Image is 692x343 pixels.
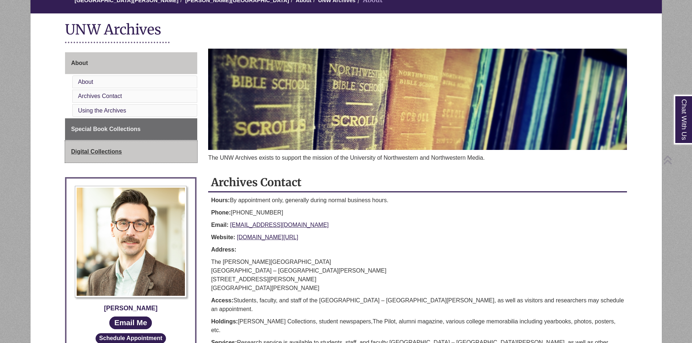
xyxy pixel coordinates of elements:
[78,107,126,114] a: Using the Archives
[211,246,236,253] strong: Address:
[211,258,624,293] p: The [PERSON_NAME][GEOGRAPHIC_DATA] [GEOGRAPHIC_DATA] – [GEOGRAPHIC_DATA][PERSON_NAME] [STREET_ADD...
[71,60,88,66] span: About
[71,126,141,132] span: Special Book Collections
[211,222,228,228] strong: Email:
[211,197,230,203] strong: Hours:
[65,52,197,74] a: About
[211,317,624,335] p: [PERSON_NAME] Collections, student newspapers,The Pilot, alumni magazine, various college memorab...
[65,52,197,163] div: Guide Page Menu
[211,208,624,217] p: [PHONE_NUMBER]
[65,141,197,163] a: Digital Collections
[230,222,329,228] a: [EMAIL_ADDRESS][DOMAIN_NAME]
[211,296,624,314] p: Students, faculty, and staff of the [GEOGRAPHIC_DATA] – [GEOGRAPHIC_DATA][PERSON_NAME], as well a...
[78,93,122,99] a: Archives Contact
[208,173,627,192] h2: Archives Contact
[109,317,152,329] a: Email Me
[211,297,233,303] strong: Access:
[237,234,298,240] a: [DOMAIN_NAME][URL]
[72,303,190,313] div: [PERSON_NAME]
[65,21,627,40] h1: UNW Archives
[211,318,238,324] strong: Holdings:
[211,234,235,240] strong: Website:
[208,154,627,162] p: The UNW Archives exists to support the mission of the University of Northwestern and Northwestern...
[78,79,93,85] a: About
[211,209,231,216] strong: Phone:
[211,196,624,205] p: By appointment only, generally during normal business hours.
[71,148,122,155] span: Digital Collections
[663,155,690,165] a: Back to Top
[75,186,187,298] img: Profile Photo
[72,186,190,313] a: Profile Photo [PERSON_NAME]
[65,118,197,140] a: Special Book Collections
